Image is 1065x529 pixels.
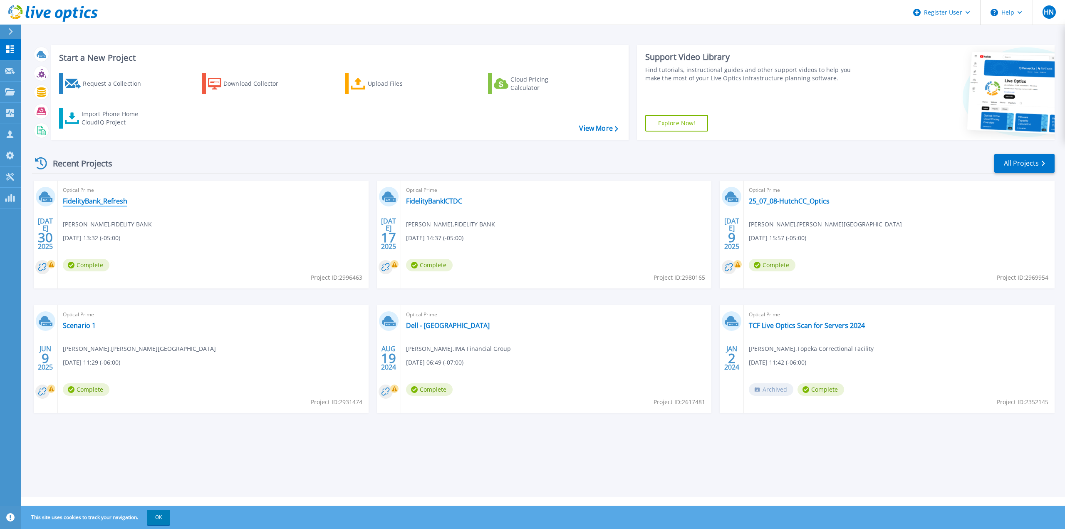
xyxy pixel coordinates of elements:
span: [DATE] 11:29 (-06:00) [63,358,120,367]
span: Complete [798,383,844,396]
div: Import Phone Home CloudIQ Project [82,110,146,127]
a: Explore Now! [645,115,708,132]
div: Support Video Library [645,52,861,62]
span: 2 [728,355,736,362]
span: Complete [406,383,453,396]
div: JUN 2025 [37,343,53,373]
span: 19 [381,355,396,362]
span: Complete [749,259,795,271]
span: Project ID: 2980165 [654,273,705,282]
span: Complete [63,259,109,271]
span: Optical Prime [749,186,1050,195]
div: [DATE] 2025 [381,219,396,249]
span: [PERSON_NAME] , FIDELITY BANK [63,220,152,229]
span: Complete [63,383,109,396]
span: Optical Prime [406,310,707,319]
div: [DATE] 2025 [724,219,740,249]
span: Complete [406,259,453,271]
a: Request a Collection [59,73,152,94]
span: Optical Prime [63,186,364,195]
span: 9 [42,355,49,362]
span: [PERSON_NAME] , [PERSON_NAME][GEOGRAPHIC_DATA] [63,344,216,353]
a: Cloud Pricing Calculator [488,73,581,94]
div: Find tutorials, instructional guides and other support videos to help you make the most of your L... [645,66,861,82]
a: FidelityBank_Refresh [63,197,127,205]
div: JAN 2024 [724,343,740,373]
span: Project ID: 2352145 [997,397,1048,407]
span: Optical Prime [406,186,707,195]
a: Dell - [GEOGRAPHIC_DATA] [406,321,490,330]
span: 30 [38,234,53,241]
span: [PERSON_NAME] , FIDELITY BANK [406,220,495,229]
div: [DATE] 2025 [37,219,53,249]
span: 17 [381,234,396,241]
div: Upload Files [368,75,434,92]
span: Optical Prime [749,310,1050,319]
a: FidelityBankICTDC [406,197,462,205]
span: [PERSON_NAME] , Topeka Correctional Facility [749,344,874,353]
span: Archived [749,383,793,396]
a: 25_07_08-HutchCC_Optics [749,197,830,205]
div: AUG 2024 [381,343,396,373]
span: 9 [728,234,736,241]
a: All Projects [994,154,1055,173]
a: Download Collector [202,73,295,94]
span: [DATE] 11:42 (-06:00) [749,358,806,367]
a: Upload Files [345,73,438,94]
span: This site uses cookies to track your navigation. [23,510,170,525]
span: Optical Prime [63,310,364,319]
span: [DATE] 15:57 (-05:00) [749,233,806,243]
a: Scenario 1 [63,321,96,330]
a: View More [579,124,618,132]
span: [PERSON_NAME] , IMA Financial Group [406,344,511,353]
span: [DATE] 14:37 (-05:00) [406,233,463,243]
span: Project ID: 2617481 [654,397,705,407]
span: Project ID: 2996463 [311,273,362,282]
h3: Start a New Project [59,53,618,62]
div: Recent Projects [32,153,124,174]
span: HN [1044,9,1054,15]
a: TCF Live Optics Scan for Servers 2024 [749,321,865,330]
span: Project ID: 2969954 [997,273,1048,282]
span: [DATE] 13:32 (-05:00) [63,233,120,243]
div: Request a Collection [83,75,149,92]
button: OK [147,510,170,525]
div: Download Collector [223,75,290,92]
span: Project ID: 2931474 [311,397,362,407]
span: [DATE] 06:49 (-07:00) [406,358,463,367]
span: [PERSON_NAME] , [PERSON_NAME][GEOGRAPHIC_DATA] [749,220,902,229]
div: Cloud Pricing Calculator [510,75,577,92]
